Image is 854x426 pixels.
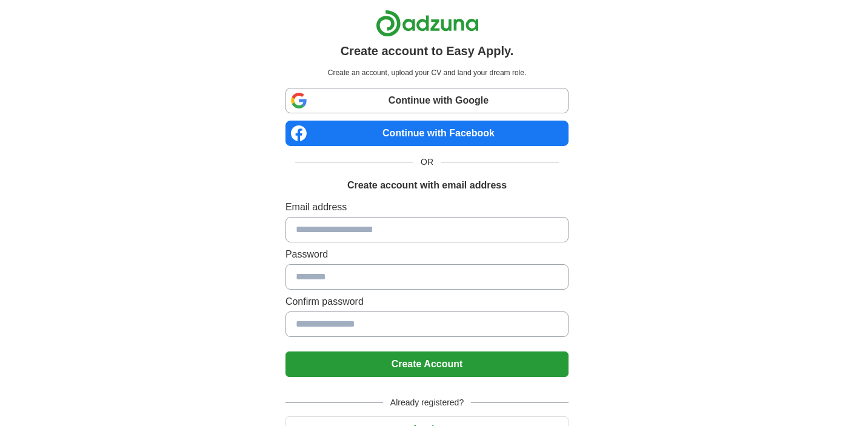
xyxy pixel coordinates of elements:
[341,42,514,60] h1: Create account to Easy Apply.
[376,10,479,37] img: Adzuna logo
[285,295,569,309] label: Confirm password
[285,351,569,377] button: Create Account
[285,88,569,113] a: Continue with Google
[383,396,471,409] span: Already registered?
[285,200,569,215] label: Email address
[288,67,566,78] p: Create an account, upload your CV and land your dream role.
[347,178,507,193] h1: Create account with email address
[413,156,441,168] span: OR
[285,247,569,262] label: Password
[285,121,569,146] a: Continue with Facebook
